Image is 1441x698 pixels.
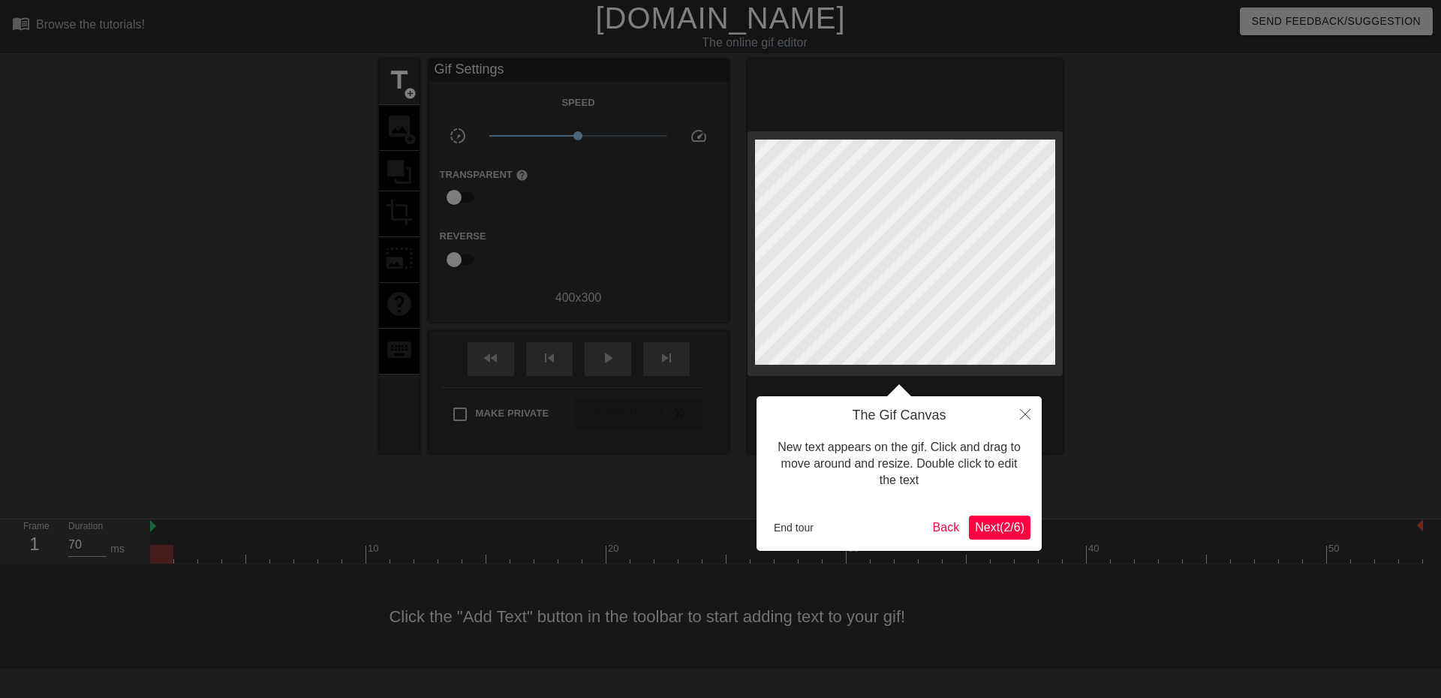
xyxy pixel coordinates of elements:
[768,408,1030,424] h4: The Gif Canvas
[768,516,820,539] button: End tour
[1009,396,1042,431] button: Close
[768,424,1030,504] div: New text appears on the gif. Click and drag to move around and resize. Double click to edit the text
[975,521,1024,534] span: Next ( 2 / 6 )
[969,516,1030,540] button: Next
[927,516,966,540] button: Back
